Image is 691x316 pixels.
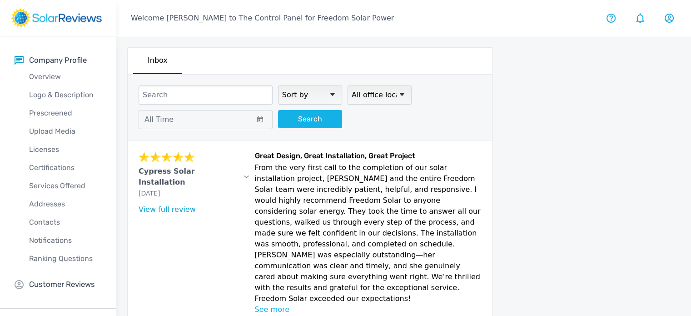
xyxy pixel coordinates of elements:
p: Contacts [15,217,116,228]
p: Logo & Description [15,90,116,100]
a: Upload Media [15,122,116,140]
p: Overview [15,71,116,82]
a: Notifications [15,231,116,250]
p: See more [255,304,482,315]
p: Inbox [148,55,168,66]
button: All Time [139,110,273,129]
p: Welcome [PERSON_NAME] to The Control Panel for Freedom Solar Power [131,13,394,24]
input: Search [139,85,273,105]
p: Notifications [15,235,116,246]
span: [DATE] [139,190,160,197]
a: Logo & Description [15,86,116,104]
a: Overview [15,68,116,86]
p: Services Offered [15,181,116,191]
p: Prescreened [15,108,116,119]
a: Licenses [15,140,116,159]
p: Cypress Solar Installation [139,166,240,188]
a: Contacts [15,213,116,231]
a: Prescreened [15,104,116,122]
a: View full review [139,205,196,214]
p: Upload Media [15,126,116,137]
a: Ranking Questions [15,250,116,268]
p: Customer Reviews [29,279,95,290]
p: From the very first call to the completion of our solar installation project, [PERSON_NAME] and t... [255,162,482,304]
h6: Great Design, Great Installation, Great Project [255,151,482,162]
p: Licenses [15,144,116,155]
p: Company Profile [29,55,87,66]
a: Services Offered [15,177,116,195]
button: Search [278,110,342,128]
a: Certifications [15,159,116,177]
p: Ranking Questions [15,253,116,264]
p: Addresses [15,199,116,210]
span: All Time [144,115,174,124]
a: Addresses [15,195,116,213]
p: Certifications [15,162,116,173]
